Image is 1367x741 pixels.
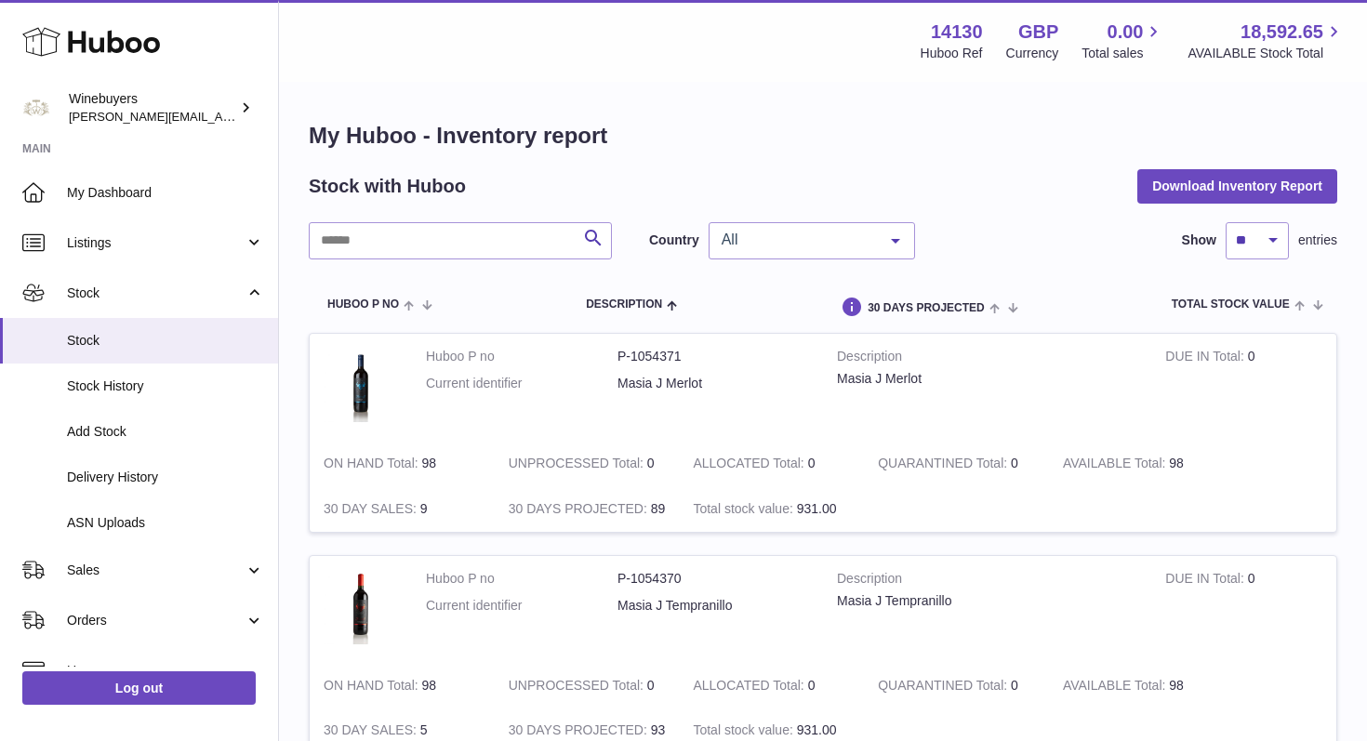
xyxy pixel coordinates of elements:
span: Sales [67,562,245,579]
dd: P-1054371 [617,348,809,365]
span: [PERSON_NAME][EMAIL_ADDRESS][DOMAIN_NAME] [69,109,373,124]
td: 0 [1151,556,1336,663]
span: Total sales [1082,45,1164,62]
strong: UNPROCESSED Total [509,456,647,475]
strong: ON HAND Total [324,456,422,475]
dt: Huboo P no [426,348,617,365]
dt: Current identifier [426,375,617,392]
strong: Total stock value [693,501,796,521]
dt: Current identifier [426,597,617,615]
h1: My Huboo - Inventory report [309,121,1337,151]
div: Currency [1006,45,1059,62]
strong: QUARANTINED Total [878,456,1011,475]
strong: GBP [1018,20,1058,45]
span: 18,592.65 [1241,20,1323,45]
span: Stock [67,284,245,302]
dd: Masia J Merlot [617,375,809,392]
span: 931.00 [797,501,837,516]
img: product image [324,348,398,422]
span: Orders [67,612,245,629]
span: AVAILABLE Stock Total [1188,45,1345,62]
img: product image [324,570,398,644]
td: 98 [310,441,495,486]
td: 0 [679,663,864,708]
span: Description [586,298,662,311]
td: 89 [495,486,680,532]
strong: Description [837,570,1137,592]
td: 98 [1049,663,1234,708]
td: 98 [1049,441,1234,486]
strong: AVAILABLE Total [1063,678,1169,697]
div: Huboo Ref [921,45,983,62]
strong: ON HAND Total [324,678,422,697]
dt: Huboo P no [426,570,617,588]
dd: P-1054370 [617,570,809,588]
span: Stock [67,332,264,350]
label: Country [649,232,699,249]
span: entries [1298,232,1337,249]
strong: ALLOCATED Total [693,456,807,475]
span: Huboo P no [327,298,399,311]
span: 30 DAYS PROJECTED [868,302,985,314]
strong: DUE IN Total [1165,349,1247,368]
div: Masia J Merlot [837,370,1137,388]
div: Masia J Tempranillo [837,592,1137,610]
span: Add Stock [67,423,264,441]
strong: AVAILABLE Total [1063,456,1169,475]
strong: Description [837,348,1137,370]
span: My Dashboard [67,184,264,202]
a: 0.00 Total sales [1082,20,1164,62]
strong: 14130 [931,20,983,45]
div: Winebuyers [69,90,236,126]
span: Usage [67,662,264,680]
h2: Stock with Huboo [309,174,466,199]
label: Show [1182,232,1216,249]
dd: Masia J Tempranillo [617,597,809,615]
td: 0 [495,663,680,708]
span: 0.00 [1108,20,1144,45]
span: ASN Uploads [67,514,264,532]
span: Stock History [67,377,264,395]
strong: DUE IN Total [1165,571,1247,590]
span: 931.00 [797,722,837,737]
span: 0 [1011,678,1018,693]
strong: ALLOCATED Total [693,678,807,697]
button: Download Inventory Report [1137,169,1337,203]
span: Listings [67,234,245,252]
td: 98 [310,663,495,708]
a: Log out [22,671,256,705]
img: peter@winebuyers.com [22,94,50,122]
td: 0 [679,441,864,486]
td: 0 [1151,334,1336,441]
strong: 30 DAYS PROJECTED [509,501,651,521]
span: All [717,231,877,249]
strong: QUARANTINED Total [878,678,1011,697]
strong: UNPROCESSED Total [509,678,647,697]
td: 0 [495,441,680,486]
span: 0 [1011,456,1018,470]
a: 18,592.65 AVAILABLE Stock Total [1188,20,1345,62]
span: Total stock value [1172,298,1290,311]
td: 9 [310,486,495,532]
span: Delivery History [67,469,264,486]
strong: 30 DAY SALES [324,501,420,521]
